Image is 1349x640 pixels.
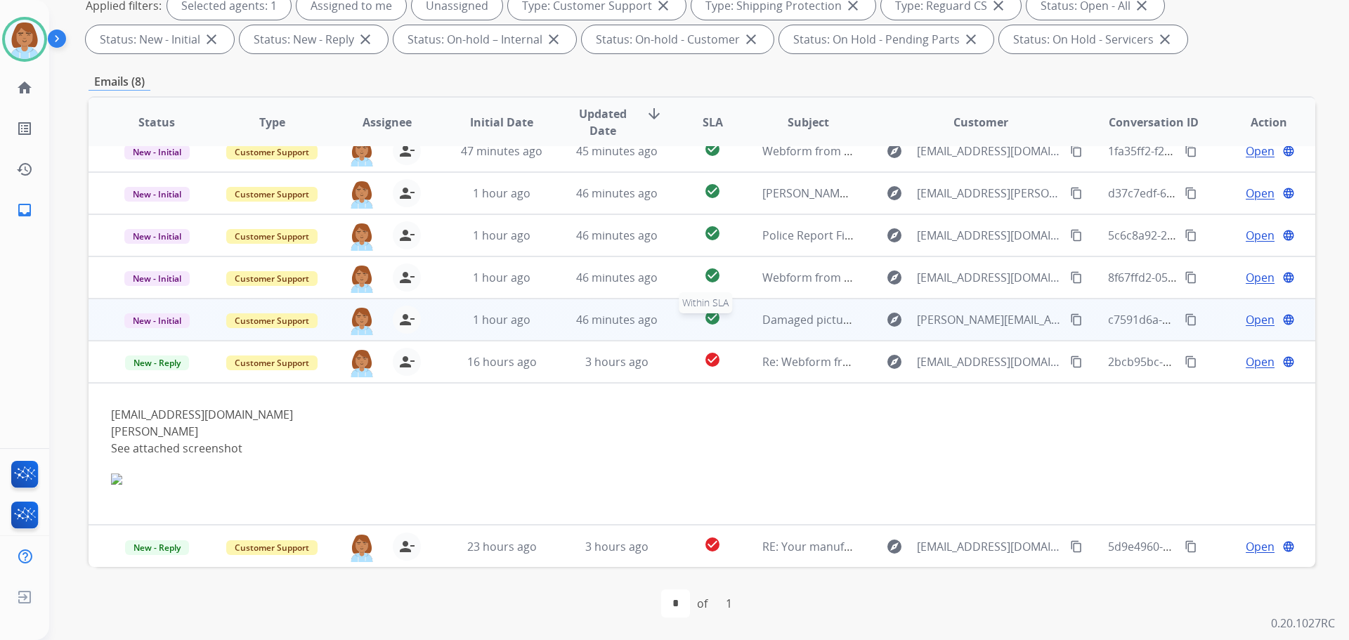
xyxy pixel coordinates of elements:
span: New - Initial [124,145,190,159]
mat-icon: history [16,161,33,178]
span: 8f67ffd2-058d-4b9f-b783-f741159e00ee [1108,270,1314,285]
span: Open [1246,353,1275,370]
span: 1 hour ago [473,312,530,327]
mat-icon: person_remove [398,227,415,244]
span: Open [1246,538,1275,555]
span: [PERSON_NAME] 0765282880 [EMAIL_ADDRESS][DOMAIN_NAME] [762,185,1100,201]
span: 46 minutes ago [576,185,658,201]
mat-icon: explore [886,353,903,370]
span: Webform from [EMAIL_ADDRESS][DOMAIN_NAME] on [DATE] [762,270,1081,285]
mat-icon: arrow_downward [646,105,663,122]
mat-icon: person_remove [398,185,415,202]
span: RE: Your manufacturer's warranty may still be active [762,539,1038,554]
span: [EMAIL_ADDRESS][DOMAIN_NAME] [917,143,1062,159]
mat-icon: content_copy [1185,229,1197,242]
mat-icon: check_circle [704,351,721,368]
span: Police Report Filed – Order #34253386 / Claim Follow-Up [762,228,1059,243]
mat-icon: person_remove [398,311,415,328]
span: [EMAIL_ADDRESS][DOMAIN_NAME] [917,538,1062,555]
span: 16 hours ago [467,354,537,370]
img: agent-avatar [348,533,376,562]
mat-icon: home [16,79,33,96]
span: [EMAIL_ADDRESS][DOMAIN_NAME] [917,353,1062,370]
th: Action [1200,98,1315,147]
mat-icon: content_copy [1070,540,1083,553]
span: 3 hours ago [585,354,649,370]
span: Customer Support [226,313,318,328]
span: Damaged pictures for Order # 461023682 [762,312,982,327]
span: Open [1246,311,1275,328]
mat-icon: list_alt [16,120,33,137]
img: agent-avatar [348,221,376,251]
span: [EMAIL_ADDRESS][PERSON_NAME][DOMAIN_NAME] [917,185,1062,202]
div: Status: On Hold - Pending Parts [779,25,993,53]
img: agent-avatar [348,137,376,166]
mat-icon: language [1282,355,1295,368]
mat-icon: content_copy [1185,313,1197,326]
mat-icon: language [1282,145,1295,157]
img: agent-avatar [348,348,376,377]
mat-icon: explore [886,185,903,202]
div: Status: On-hold - Customer [582,25,774,53]
div: of [697,595,708,612]
span: Open [1246,185,1275,202]
div: See attached screenshot [111,440,1063,457]
span: 3 hours ago [585,539,649,554]
div: Status: New - Initial [86,25,234,53]
span: 1 hour ago [473,270,530,285]
span: Customer Support [226,271,318,286]
mat-icon: content_copy [1070,355,1083,368]
span: 5d9e4960-0048-4997-a038-fb4c3237c321 [1108,539,1322,554]
img: agent-avatar [348,179,376,209]
mat-icon: explore [886,311,903,328]
mat-icon: explore [886,269,903,286]
span: Subject [788,114,829,131]
mat-icon: content_copy [1185,355,1197,368]
span: Customer Support [226,187,318,202]
span: 23 hours ago [467,539,537,554]
span: 45 minutes ago [576,143,658,159]
div: Status: On Hold - Servicers [999,25,1187,53]
mat-icon: inbox [16,202,33,218]
mat-icon: content_copy [1185,145,1197,157]
span: New - Initial [124,271,190,286]
span: 47 minutes ago [461,143,542,159]
span: Type [259,114,285,131]
span: Assignee [363,114,412,131]
mat-icon: content_copy [1070,313,1083,326]
mat-icon: explore [886,143,903,159]
mat-icon: person_remove [398,353,415,370]
mat-icon: explore [886,227,903,244]
mat-icon: check_circle [704,309,721,326]
mat-icon: close [203,31,220,48]
span: New - Reply [125,355,189,370]
span: New - Initial [124,229,190,244]
p: Emails (8) [89,73,150,91]
span: Initial Date [470,114,533,131]
span: 46 minutes ago [576,312,658,327]
span: [EMAIL_ADDRESS][DOMAIN_NAME] [917,269,1062,286]
span: d37c7edf-634c-44dc-b678-039580793bf8 [1108,185,1320,201]
span: [EMAIL_ADDRESS][DOMAIN_NAME] [917,227,1062,244]
span: Re: Webform from [EMAIL_ADDRESS][DOMAIN_NAME] on [DATE] [762,354,1100,370]
mat-icon: content_copy [1070,145,1083,157]
mat-icon: content_copy [1185,187,1197,200]
mat-icon: language [1282,540,1295,553]
span: c7591d6a-387c-4313-b001-f37a04afad8b [1108,312,1320,327]
mat-icon: content_copy [1185,271,1197,284]
span: Customer Support [226,145,318,159]
span: Customer Support [226,229,318,244]
span: 1 hour ago [473,185,530,201]
mat-icon: check_circle [704,267,721,284]
span: Open [1246,227,1275,244]
img: agent-avatar [348,263,376,293]
span: New - Initial [124,313,190,328]
mat-icon: person_remove [398,269,415,286]
mat-icon: close [963,31,979,48]
mat-icon: check_circle [704,183,721,200]
mat-icon: explore [886,538,903,555]
span: Status [138,114,175,131]
img: agent-avatar [348,306,376,335]
mat-icon: content_copy [1070,271,1083,284]
mat-icon: check_circle [704,141,721,157]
